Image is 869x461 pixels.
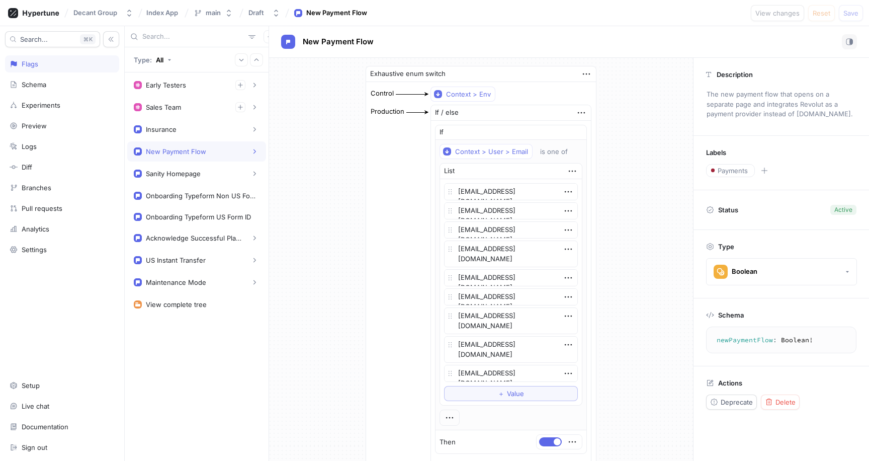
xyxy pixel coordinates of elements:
[706,395,757,410] button: Deprecate
[134,56,152,64] p: Type:
[775,399,796,405] span: Delete
[711,331,852,349] textarea: newPaymentFlow: Boolean!
[20,36,48,42] span: Search...
[718,311,744,319] p: Schema
[146,256,206,264] div: US Instant Transfer
[22,60,38,68] div: Flags
[444,288,578,305] textarea: [EMAIL_ADDRESS][DOMAIN_NAME]
[702,86,860,123] p: The new payment flow that opens on a separate page and integrates Revolut as a payment provider i...
[5,418,119,435] a: Documentation
[444,269,578,286] textarea: [EMAIL_ADDRESS][DOMAIN_NAME]
[22,246,47,254] div: Settings
[444,386,578,401] button: ＋Value
[22,402,49,410] div: Live chat
[22,423,68,431] div: Documentation
[303,38,374,46] span: New Payment Flow
[146,234,241,242] div: Acknowledge Successful Plaid Payment
[69,5,137,21] button: Decant Group
[370,69,446,79] div: Exhaustive enum switch
[248,9,264,17] div: Draft
[444,221,578,239] textarea: [EMAIL_ADDRESS][DOMAIN_NAME]
[444,336,578,363] textarea: [EMAIL_ADDRESS][DOMAIN_NAME]
[206,9,221,17] div: main
[73,9,117,17] div: Decant Group
[440,144,533,159] button: Context > User > Email
[444,308,578,334] textarea: [EMAIL_ADDRESS][DOMAIN_NAME]
[706,148,726,157] p: Labels
[444,183,578,200] textarea: [EMAIL_ADDRESS][DOMAIN_NAME]
[371,107,404,117] div: Production
[721,399,753,405] span: Deprecate
[706,164,755,177] button: Payments
[718,379,742,387] p: Actions
[190,5,237,21] button: main
[142,32,244,42] input: Search...
[235,53,248,66] button: Expand all
[22,101,60,109] div: Experiments
[440,127,444,137] p: If
[440,437,456,447] p: Then
[146,103,181,111] div: Sales Team
[718,203,738,217] p: Status
[146,278,206,286] div: Maintenance Mode
[536,144,582,159] button: is one of
[22,122,47,130] div: Preview
[718,243,734,251] p: Type
[22,443,47,451] div: Sign out
[444,241,578,267] textarea: [EMAIL_ADDRESS][DOMAIN_NAME]
[22,381,40,390] div: Setup
[507,391,524,397] span: Value
[444,365,578,382] textarea: [EMAIL_ADDRESS][DOMAIN_NAME]
[732,267,757,276] div: Boolean
[146,300,207,309] div: View complete tree
[130,51,175,68] button: Type: All
[146,170,201,178] div: Sanity Homepage
[839,5,863,21] button: Save
[22,204,62,212] div: Pull requests
[306,8,367,18] div: New Payment Flow
[751,5,804,21] button: View changes
[5,31,100,47] button: Search...K
[540,147,568,156] div: is one of
[244,5,284,21] button: Draft
[146,9,178,16] span: Index App
[80,34,96,44] div: K
[250,53,263,66] button: Collapse all
[455,147,528,156] div: Context > User > Email
[444,166,455,176] div: List
[146,147,206,156] div: New Payment Flow
[843,10,858,16] span: Save
[498,391,504,397] span: ＋
[22,184,51,192] div: Branches
[444,202,578,219] textarea: [EMAIL_ADDRESS][DOMAIN_NAME]
[156,56,163,64] div: All
[834,205,852,214] div: Active
[435,108,459,118] div: If / else
[22,142,37,150] div: Logs
[761,395,800,410] button: Delete
[22,225,49,233] div: Analytics
[813,10,830,16] span: Reset
[146,81,186,89] div: Early Testers
[22,163,32,171] div: Diff
[755,10,800,16] span: View changes
[808,5,835,21] button: Reset
[430,87,495,102] button: Context > Env
[146,213,251,221] div: Onboarding Typeform US Form ID
[371,89,394,99] div: Control
[717,70,753,79] p: Description
[22,81,46,89] div: Schema
[146,125,177,133] div: Insurance
[718,168,748,174] span: Payments
[706,258,857,285] button: Boolean
[446,90,491,99] div: Context > Env
[146,192,255,200] div: Onboarding Typeform Non US Form ID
